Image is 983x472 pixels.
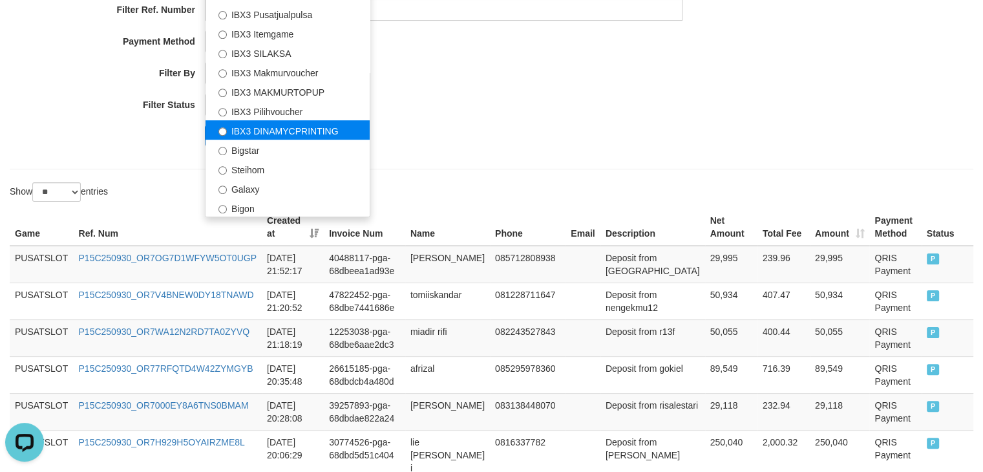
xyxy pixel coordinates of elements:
[490,283,565,319] td: 081228711647
[206,198,370,217] label: Bigon
[79,400,249,411] a: P15C250930_OR7000EY8A6TNS0BMAM
[810,209,869,246] th: Amount: activate to sort column ascending
[757,393,810,430] td: 232.94
[10,319,74,356] td: PUSATSLOT
[757,209,810,246] th: Total Fee
[10,283,74,319] td: PUSATSLOT
[405,209,490,246] th: Name
[218,11,227,19] input: IBX3 Pusatjualpulsa
[324,283,405,319] td: 47822452-pga-68dbe7441686e
[218,127,227,136] input: IBX3 DINAMYCPRINTING
[757,356,810,393] td: 716.39
[490,393,565,430] td: 083138448070
[405,393,490,430] td: [PERSON_NAME]
[869,246,921,283] td: QRIS Payment
[810,393,869,430] td: 29,118
[10,393,74,430] td: PUSATSLOT
[405,356,490,393] td: afrizal
[262,283,324,319] td: [DATE] 21:20:52
[79,363,253,374] a: P15C250930_OR77RFQTD4W42ZYMGYB
[705,393,757,430] td: 29,118
[218,166,227,175] input: Steihom
[218,186,227,194] input: Galaxy
[79,290,254,300] a: P15C250930_OR7V4BNEW0DY18TNAWD
[218,30,227,39] input: IBX3 Itemgame
[405,246,490,283] td: [PERSON_NAME]
[262,393,324,430] td: [DATE] 20:28:08
[600,283,705,319] td: Deposit from nengekmu12
[10,356,74,393] td: PUSATSLOT
[869,393,921,430] td: QRIS Payment
[810,319,869,356] td: 50,055
[206,4,370,23] label: IBX3 Pusatjualpulsa
[206,43,370,62] label: IBX3 SILAKSA
[405,319,490,356] td: miadir rifi
[324,319,405,356] td: 12253038-pga-68dbe6aae2dc3
[218,108,227,116] input: IBX3 Pilihvoucher
[206,178,370,198] label: Galaxy
[324,356,405,393] td: 26615185-pga-68dbdcb4a480d
[869,283,921,319] td: QRIS Payment
[927,290,940,301] span: PAID
[927,253,940,264] span: PAID
[32,182,81,202] select: Showentries
[490,209,565,246] th: Phone
[206,140,370,159] label: Bigstar
[600,393,705,430] td: Deposit from risalestari
[79,437,245,447] a: P15C250930_OR7H929H5OYAIRZME8L
[206,81,370,101] label: IBX3 MAKMURTOPUP
[324,393,405,430] td: 39257893-pga-68dbdae822a24
[10,209,74,246] th: Game
[757,246,810,283] td: 239.96
[869,319,921,356] td: QRIS Payment
[206,23,370,43] label: IBX3 Itemgame
[869,209,921,246] th: Payment Method
[869,356,921,393] td: QRIS Payment
[206,101,370,120] label: IBX3 Pilihvoucher
[705,246,757,283] td: 29,995
[927,364,940,375] span: PAID
[74,209,262,246] th: Ref. Num
[600,319,705,356] td: Deposit from r13f
[324,246,405,283] td: 40488117-pga-68dbeea1ad93e
[206,159,370,178] label: Steihom
[218,147,227,155] input: Bigstar
[218,50,227,58] input: IBX3 SILAKSA
[600,246,705,283] td: Deposit from [GEOGRAPHIC_DATA]
[757,319,810,356] td: 400.44
[206,62,370,81] label: IBX3 Makmurvoucher
[5,5,44,44] button: Open LiveChat chat widget
[810,246,869,283] td: 29,995
[10,182,108,202] label: Show entries
[927,327,940,338] span: PAID
[262,356,324,393] td: [DATE] 20:35:48
[705,209,757,246] th: Net Amount
[262,319,324,356] td: [DATE] 21:18:19
[922,209,973,246] th: Status
[262,209,324,246] th: Created at: activate to sort column ascending
[927,438,940,449] span: PAID
[927,401,940,412] span: PAID
[565,209,600,246] th: Email
[218,89,227,97] input: IBX3 MAKMURTOPUP
[490,319,565,356] td: 082243527843
[810,356,869,393] td: 89,549
[600,356,705,393] td: Deposit from gokiel
[705,283,757,319] td: 50,934
[10,246,74,283] td: PUSATSLOT
[705,356,757,393] td: 89,549
[206,120,370,140] label: IBX3 DINAMYCPRINTING
[810,283,869,319] td: 50,934
[218,69,227,78] input: IBX3 Makmurvoucher
[600,209,705,246] th: Description
[757,283,810,319] td: 407.47
[79,327,250,337] a: P15C250930_OR7WA12N2RD7TA0ZYVQ
[405,283,490,319] td: tomiiskandar
[490,246,565,283] td: 085712808938
[262,246,324,283] td: [DATE] 21:52:17
[490,356,565,393] td: 085295978360
[324,209,405,246] th: Invoice Num
[705,319,757,356] td: 50,055
[79,253,257,263] a: P15C250930_OR7OG7D1WFYW5OT0UGP
[218,205,227,213] input: Bigon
